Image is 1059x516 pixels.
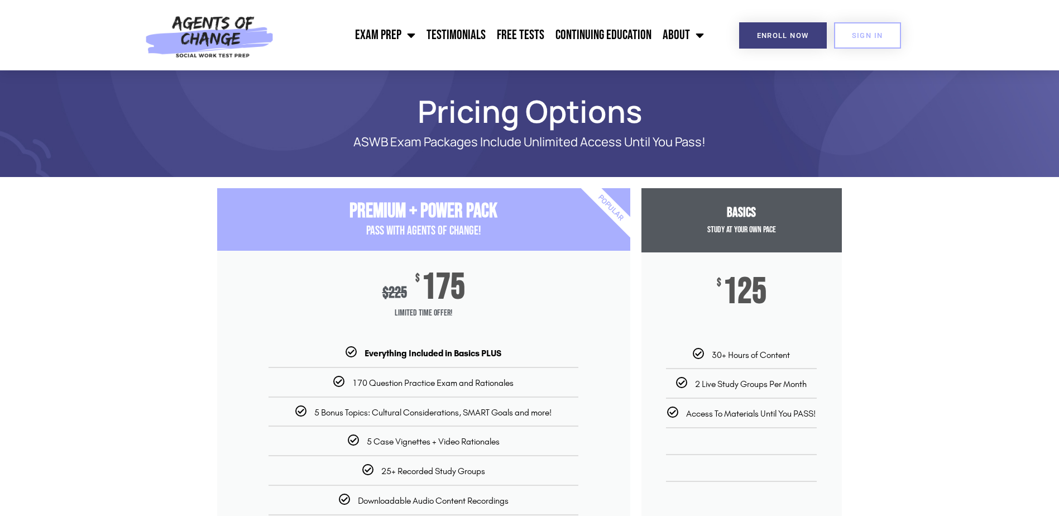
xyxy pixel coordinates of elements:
[349,21,421,49] a: Exam Prep
[739,22,827,49] a: Enroll Now
[280,21,710,49] nav: Menu
[550,21,657,49] a: Continuing Education
[314,407,552,418] span: 5 Bonus Topics: Cultural Considerations, SMART Goals and more!
[757,32,809,39] span: Enroll Now
[366,223,481,238] span: PASS with AGENTS OF CHANGE!
[491,21,550,49] a: Free Tests
[382,284,389,302] span: $
[381,466,485,476] span: 25+ Recorded Study Groups
[212,98,848,124] h1: Pricing Options
[723,278,766,307] span: 125
[546,144,675,273] div: Popular
[695,379,807,389] span: 2 Live Study Groups Per Month
[415,273,420,284] span: $
[352,378,514,388] span: 170 Question Practice Exam and Rationales
[217,302,630,324] span: Limited Time Offer!
[358,495,509,506] span: Downloadable Audio Content Recordings
[657,21,710,49] a: About
[834,22,901,49] a: SIGN IN
[382,284,407,302] div: 225
[641,205,842,221] h3: Basics
[365,348,501,359] b: Everything Included in Basics PLUS
[217,199,630,223] h3: Premium + Power Pack
[717,278,721,289] span: $
[421,21,491,49] a: Testimonials
[367,436,500,447] span: 5 Case Vignettes + Video Rationales
[712,350,790,360] span: 30+ Hours of Content
[421,273,465,302] span: 175
[707,224,776,235] span: Study at your Own Pace
[256,135,803,149] p: ASWB Exam Packages Include Unlimited Access Until You Pass!
[852,32,883,39] span: SIGN IN
[686,408,816,419] span: Access To Materials Until You PASS!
